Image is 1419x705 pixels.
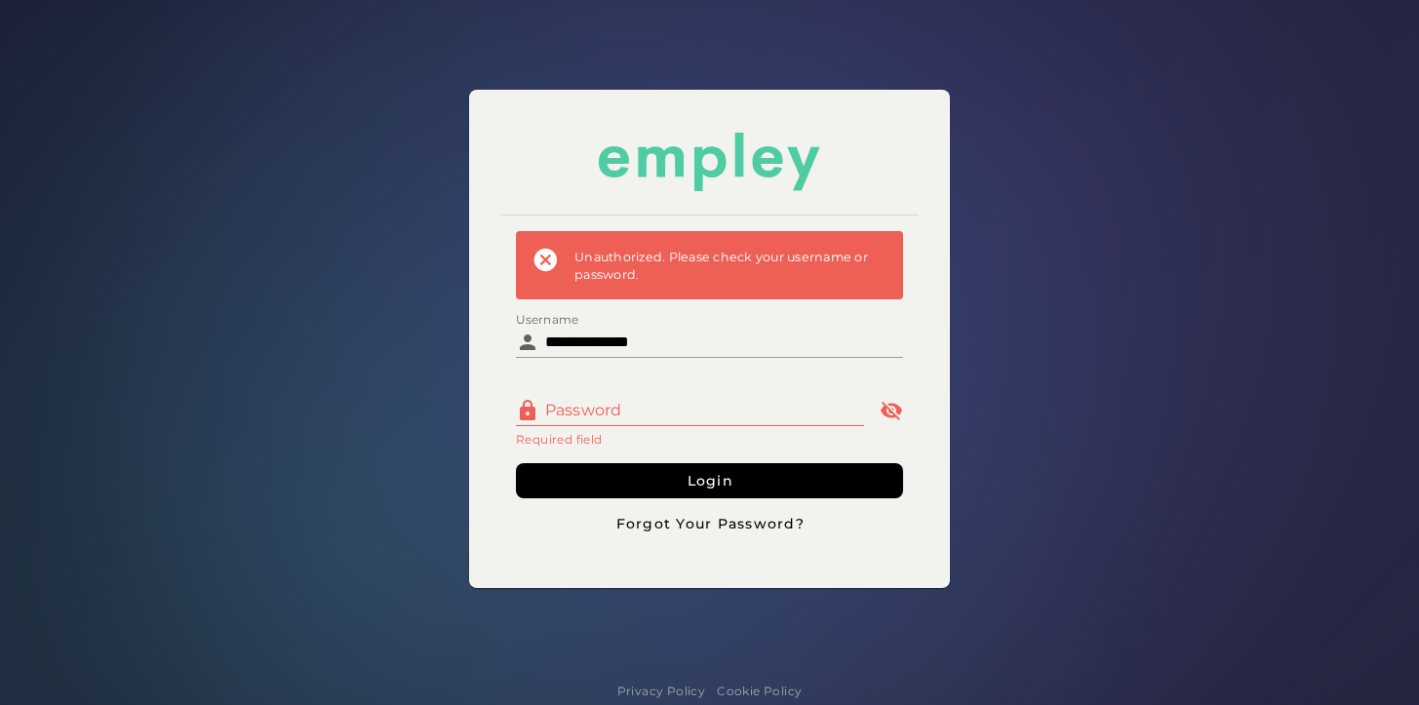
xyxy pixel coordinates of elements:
div: Unauthorized. Please check your username or password. [574,247,887,284]
div: Required field [516,434,864,446]
button: Login [516,463,903,498]
button: Forgot Your Password? [516,506,903,541]
a: Privacy Policy [617,682,706,701]
i: Password appended action [880,399,903,422]
a: Cookie Policy [717,682,802,701]
span: Forgot Your Password? [614,515,805,532]
span: Login [686,472,733,490]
